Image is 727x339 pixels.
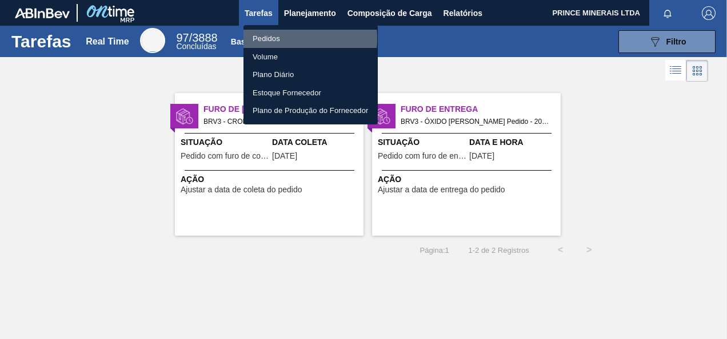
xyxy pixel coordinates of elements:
[243,102,378,120] a: Plano de Produção do Fornecedor
[243,30,378,48] a: Pedidos
[243,84,378,102] a: Estoque Fornecedor
[243,48,378,66] a: Volume
[243,66,378,84] a: Plano Diário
